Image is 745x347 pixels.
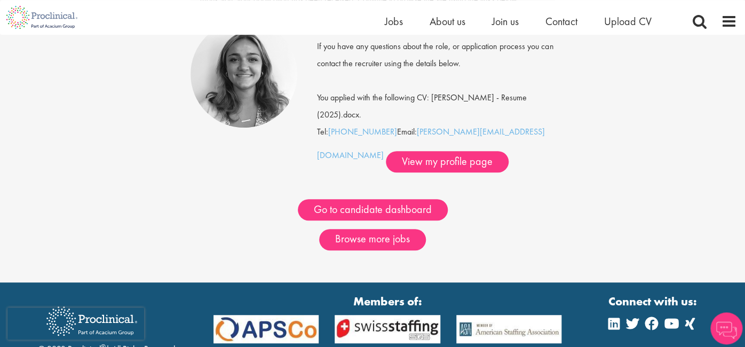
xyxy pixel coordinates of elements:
div: Tel: Email: [317,21,554,172]
a: Jobs [385,14,403,28]
a: About us [430,14,465,28]
strong: Connect with us: [608,293,699,310]
a: Join us [492,14,519,28]
img: APSCo [448,315,570,343]
div: You applied with the following CV: [PERSON_NAME] - Resume (2025).docx. [309,72,562,123]
img: APSCo [327,315,448,343]
a: [PHONE_NUMBER] [328,126,397,137]
a: [PERSON_NAME][EMAIL_ADDRESS][DOMAIN_NAME] [317,126,545,161]
a: Go to candidate dashboard [298,199,448,220]
div: If you have any questions about the role, or application process you can contact the recruiter us... [309,38,562,72]
iframe: reCAPTCHA [7,307,144,340]
a: Browse more jobs [319,229,426,250]
strong: Members of: [213,293,562,310]
a: Contact [545,14,577,28]
img: APSCo [205,315,327,343]
img: Jackie Cerchio [191,21,297,128]
a: Upload CV [604,14,652,28]
img: Chatbot [710,312,742,344]
a: View my profile page [386,151,509,172]
img: Proclinical Recruitment [38,299,145,343]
